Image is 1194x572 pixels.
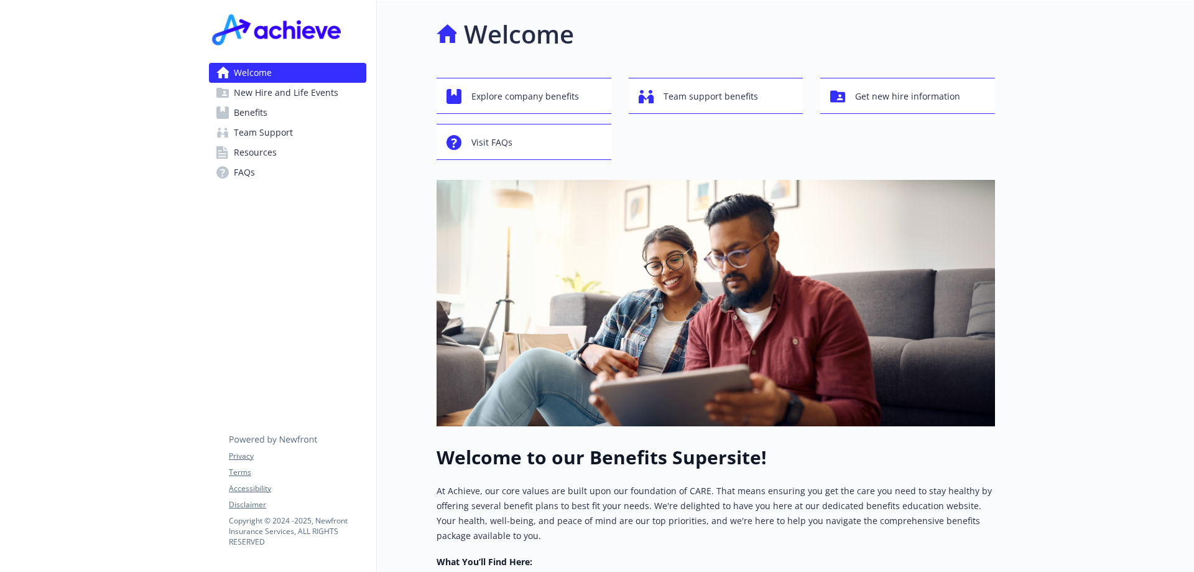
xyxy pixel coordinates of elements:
span: Welcome [234,63,272,83]
span: Team Support [234,123,293,143]
a: Resources [209,143,366,162]
strong: What You’ll Find Here: [437,556,532,568]
a: Accessibility [229,483,366,494]
img: overview page banner [437,180,995,426]
button: Team support benefits [629,78,803,114]
a: Disclaimer [229,499,366,510]
a: New Hire and Life Events [209,83,366,103]
p: At Achieve, our core values are built upon our foundation of CARE. That means ensuring you get th... [437,484,995,543]
a: Welcome [209,63,366,83]
a: Terms [229,467,366,478]
span: Explore company benefits [471,85,579,108]
button: Visit FAQs [437,124,611,160]
span: Benefits [234,103,267,123]
p: Copyright © 2024 - 2025 , Newfront Insurance Services, ALL RIGHTS RESERVED [229,515,366,547]
span: Team support benefits [664,85,758,108]
a: Privacy [229,451,366,462]
button: Get new hire information [820,78,995,114]
a: Team Support [209,123,366,143]
span: Get new hire information [855,85,960,108]
a: FAQs [209,162,366,182]
a: Benefits [209,103,366,123]
h1: Welcome to our Benefits Supersite! [437,446,995,469]
span: FAQs [234,162,255,182]
h1: Welcome [464,16,574,53]
span: New Hire and Life Events [234,83,338,103]
span: Resources [234,143,277,162]
button: Explore company benefits [437,78,611,114]
span: Visit FAQs [471,131,512,154]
